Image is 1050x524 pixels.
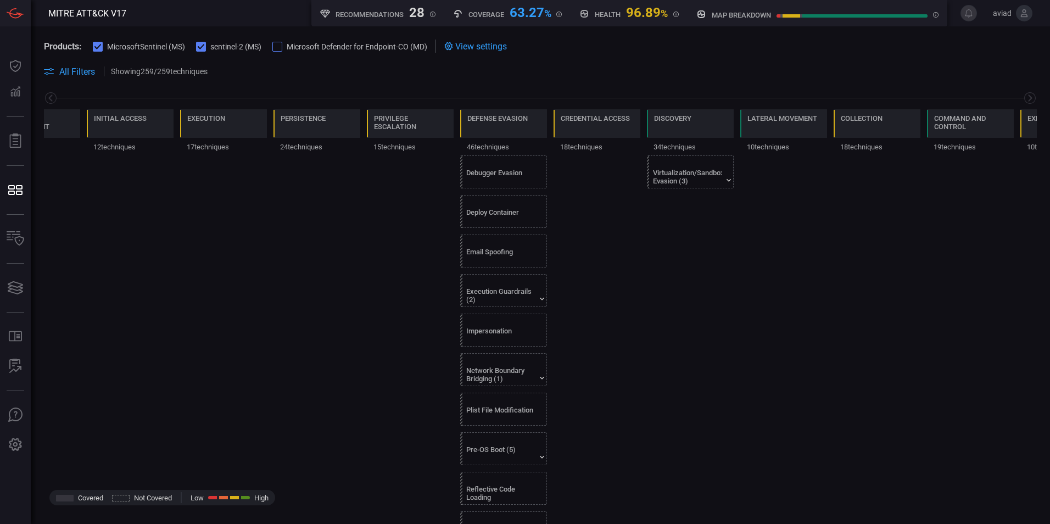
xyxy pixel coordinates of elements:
span: sentinel-2 (MS) [210,42,261,51]
button: Preferences [2,432,29,458]
div: TA0002: Execution [180,109,267,155]
div: T1497: Virtualization/Sandbox Evasion (Not covered) [647,155,734,188]
h5: Health [595,10,621,19]
div: TA0004: Privilege Escalation [367,109,454,155]
div: T1620: Reflective Code Loading (Not covered) [460,472,547,505]
button: Microsoft Defender for Endpoint-CO (MD) [272,41,427,52]
span: Not Covered [134,494,172,502]
button: MicrosoftSentinel (MS) [93,41,185,52]
div: View settings [444,40,507,53]
button: Cards [2,275,29,301]
span: aviad [981,9,1012,18]
div: 63.27 [510,5,551,18]
div: Execution Guardrails (2) [466,287,535,304]
div: Debugger Evasion [466,169,535,185]
span: Products: [44,41,82,52]
span: MicrosoftSentinel (MS) [107,42,185,51]
div: Credential Access [561,114,630,122]
div: T1622: Debugger Evasion (Not covered) [460,155,547,188]
span: All Filters [59,66,95,77]
span: Microsoft Defender for Endpoint-CO (MD) [287,42,427,51]
div: T1480: Execution Guardrails (Not covered) [460,274,547,307]
span: MITRE ATT&CK V17 [48,8,126,19]
span: % [544,8,551,19]
div: 18 techniques [834,138,920,155]
div: 10 techniques [740,138,827,155]
div: 17 techniques [180,138,267,155]
div: Reflective Code Loading [466,485,535,501]
div: 24 techniques [273,138,360,155]
button: Ask Us A Question [2,402,29,428]
div: Privilege Escalation [374,114,446,131]
span: Covered [78,494,103,502]
div: Virtualization/Sandbox Evasion (3) [653,169,722,185]
button: ALERT ANALYSIS [2,353,29,380]
button: Reports [2,128,29,154]
button: All Filters [44,66,95,77]
h5: Recommendations [336,10,404,19]
div: Plist File Modification [466,406,535,422]
div: Deploy Container [466,208,535,225]
div: TA0003: Persistence [273,109,360,155]
div: 46 techniques [460,138,547,155]
div: Persistence [281,114,326,122]
div: Initial Access [94,114,147,122]
span: Low [191,494,204,502]
div: TA0006: Credential Access [554,109,640,155]
div: 34 techniques [647,138,734,155]
div: T1656: Impersonation (Not covered) [460,314,547,347]
div: Command and Control [934,114,1007,131]
p: Showing 259 / 259 techniques [111,67,208,76]
button: Dashboard [2,53,29,79]
div: T1647: Plist File Modification (Not covered) [460,393,547,426]
h5: map breakdown [712,11,771,19]
div: Collection [841,114,883,122]
div: Lateral Movement [747,114,817,122]
h5: Coverage [468,10,504,19]
div: TA0005: Defense Evasion [460,109,547,155]
div: T1599: Network Boundary Bridging (Not covered) [460,353,547,386]
div: T1672: Email Spoofing (Not covered) [460,235,547,267]
div: Impersonation [466,327,535,343]
div: TA0007: Discovery [647,109,734,155]
div: 96.89 [626,5,668,18]
div: TA0008: Lateral Movement [740,109,827,155]
div: Network Boundary Bridging (1) [466,366,535,383]
button: Inventory [2,226,29,252]
div: Execution [187,114,225,122]
div: T1610: Deploy Container (Not covered) [460,195,547,228]
div: Discovery [654,114,691,122]
div: 28 [409,5,425,18]
div: 15 techniques [367,138,454,155]
div: 18 techniques [554,138,640,155]
div: Pre-OS Boot (5) [466,445,535,462]
button: Rule Catalog [2,324,29,350]
button: MITRE - Detection Posture [2,177,29,203]
div: T1542: Pre-OS Boot (Not covered) [460,432,547,465]
span: % [661,8,668,19]
div: TA0011: Command and Control [927,109,1014,155]
div: Defense Evasion [467,114,528,122]
div: Email Spoofing [466,248,535,264]
span: High [254,494,269,502]
button: sentinel-2 (MS) [196,41,261,52]
div: TA0009: Collection [834,109,920,155]
button: Detections [2,79,29,105]
div: 12 techniques [87,138,174,155]
span: View settings [455,41,507,52]
div: TA0001: Initial Access [87,109,174,155]
div: 19 techniques [927,138,1014,155]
